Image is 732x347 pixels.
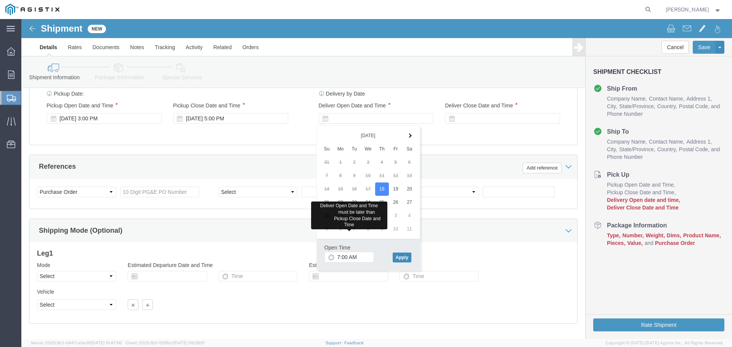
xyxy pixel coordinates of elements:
[30,341,122,345] span: Server: 2025.19.0-d447cefac8f
[174,341,205,345] span: [DATE] 09:39:01
[326,341,345,345] a: Support
[666,5,709,14] span: Roger Podelco
[125,341,205,345] span: Client: 2025.19.0-129fbcf
[665,5,722,14] button: [PERSON_NAME]
[344,341,364,345] a: Feedback
[91,341,122,345] span: [DATE] 10:47:06
[605,340,723,346] span: Copyright © [DATE]-[DATE] Agistix Inc., All Rights Reserved
[21,19,732,339] iframe: FS Legacy Container
[5,4,59,15] img: logo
